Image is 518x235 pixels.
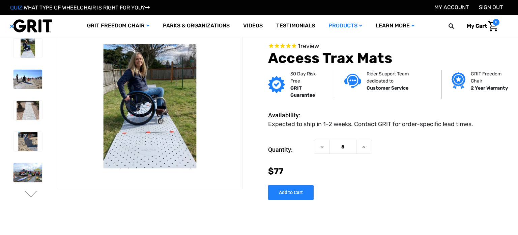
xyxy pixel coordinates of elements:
a: Account [434,4,469,10]
label: Quantity: [268,139,311,160]
a: Videos [236,15,269,37]
img: GRIT All-Terrain Wheelchair and Mobility Equipment [10,19,52,33]
strong: GRIT Guarantee [290,85,315,98]
span: 0 [493,19,499,26]
img: Access Trax Mats [13,163,42,182]
img: Access Trax Mats [13,132,42,151]
a: GRIT Freedom Chair [80,15,156,37]
span: My Cart [467,23,487,29]
a: Sign out [479,4,503,10]
dd: Expected to ship in 1-2 weeks. Contact GRIT for order-specific lead times. [268,119,473,128]
a: Parks & Organizations [156,15,236,37]
a: Testimonials [269,15,322,37]
img: Access Trax Mats [13,70,42,89]
a: Products [322,15,369,37]
h1: Access Trax Mats [268,50,508,67]
span: review [300,42,319,49]
input: Search [452,19,462,33]
span: QUIZ: [10,4,24,11]
span: Rated 5.0 out of 5 stars 1 reviews [268,42,508,50]
img: GRIT Guarantee [268,76,285,93]
img: Access Trax Mats [13,39,42,58]
img: Cart [488,21,498,31]
p: GRIT Freedom Chair [471,70,510,84]
img: Access Trax Mats [57,44,242,168]
a: QUIZ:WHAT TYPE OF WHEELCHAIR IS RIGHT FOR YOU? [10,4,150,11]
dt: Availability: [268,110,311,119]
p: 30 Day Risk-Free [290,70,324,84]
span: $77 [268,166,283,176]
p: Rider Support Team dedicated to [367,70,431,84]
strong: Customer Service [367,85,408,91]
img: Grit freedom [452,72,465,89]
img: Customer service [344,74,361,88]
a: Learn More [369,15,421,37]
span: 1 reviews [298,42,319,49]
input: Add to Cart [268,185,314,200]
img: Access Trax Mats [13,101,42,120]
button: Go to slide 2 of 6 [24,191,38,199]
a: Cart with 0 items [462,19,499,33]
strong: 2 Year Warranty [471,85,508,91]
